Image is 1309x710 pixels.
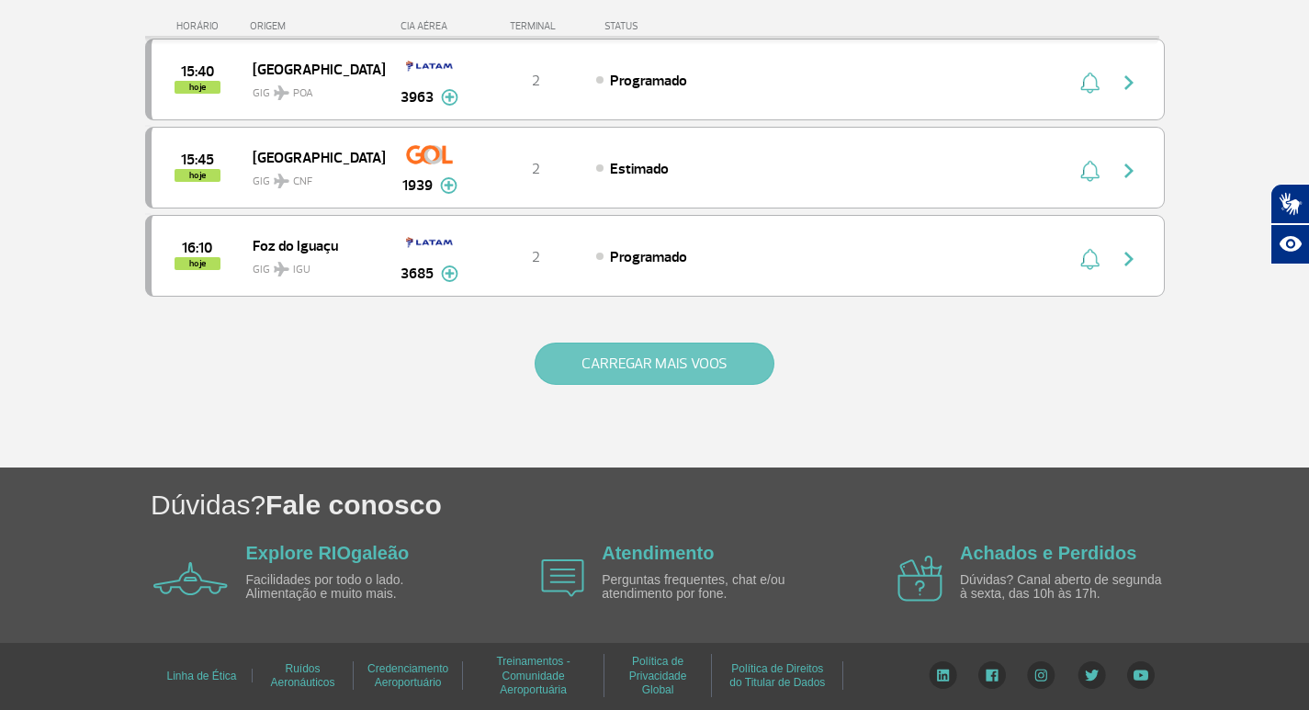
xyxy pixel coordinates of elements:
[181,153,214,166] span: 2025-09-26 15:45:00
[293,174,312,190] span: CNF
[897,556,942,602] img: airplane icon
[610,160,669,178] span: Estimado
[253,233,370,257] span: Foz do Iguaçu
[532,160,540,178] span: 2
[960,543,1136,563] a: Achados e Perdidos
[175,257,220,270] span: hoje
[1080,248,1100,270] img: sino-painel-voo.svg
[960,573,1171,602] p: Dúvidas? Canal aberto de segunda à sexta, das 10h às 17h.
[1127,661,1155,689] img: YouTube
[265,490,442,520] span: Fale conosco
[476,20,595,32] div: TERMINAL
[270,656,334,695] a: Ruídos Aeronáuticos
[293,262,310,278] span: IGU
[535,343,774,385] button: CARREGAR MAIS VOOS
[610,248,687,266] span: Programado
[1270,224,1309,265] button: Abrir recursos assistivos.
[182,242,212,254] span: 2025-09-26 16:10:00
[175,169,220,182] span: hoje
[151,20,251,32] div: HORÁRIO
[532,72,540,90] span: 2
[250,20,384,32] div: ORIGEM
[496,648,570,703] a: Treinamentos - Comunidade Aeroportuária
[274,174,289,188] img: destiny_airplane.svg
[274,262,289,276] img: destiny_airplane.svg
[441,265,458,282] img: mais-info-painel-voo.svg
[175,81,220,94] span: hoje
[153,562,228,595] img: airplane icon
[293,85,313,102] span: POA
[367,656,448,695] a: Credenciamento Aeroportuário
[253,163,370,190] span: GIG
[253,75,370,102] span: GIG
[729,656,825,695] a: Política de Direitos do Titular de Dados
[401,86,434,108] span: 3963
[595,20,745,32] div: STATUS
[1080,72,1100,94] img: sino-painel-voo.svg
[246,543,410,563] a: Explore RIOgaleão
[1270,184,1309,265] div: Plugin de acessibilidade da Hand Talk.
[1270,184,1309,224] button: Abrir tradutor de língua de sinais.
[253,57,370,81] span: [GEOGRAPHIC_DATA]
[1080,160,1100,182] img: sino-painel-voo.svg
[1027,661,1055,689] img: Instagram
[401,263,434,285] span: 3685
[1118,248,1140,270] img: seta-direita-painel-voo.svg
[274,85,289,100] img: destiny_airplane.svg
[610,72,687,90] span: Programado
[384,20,476,32] div: CIA AÉREA
[440,177,457,194] img: mais-info-painel-voo.svg
[246,573,457,602] p: Facilidades por todo o lado. Alimentação e muito mais.
[1118,72,1140,94] img: seta-direita-painel-voo.svg
[402,175,433,197] span: 1939
[602,543,714,563] a: Atendimento
[441,89,458,106] img: mais-info-painel-voo.svg
[181,65,214,78] span: 2025-09-26 15:40:00
[253,145,370,169] span: [GEOGRAPHIC_DATA]
[629,648,687,703] a: Política de Privacidade Global
[151,486,1309,524] h1: Dúvidas?
[1078,661,1106,689] img: Twitter
[929,661,957,689] img: LinkedIn
[541,559,584,597] img: airplane icon
[253,252,370,278] span: GIG
[166,663,236,689] a: Linha de Ética
[978,661,1006,689] img: Facebook
[602,573,813,602] p: Perguntas frequentes, chat e/ou atendimento por fone.
[1118,160,1140,182] img: seta-direita-painel-voo.svg
[532,248,540,266] span: 2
